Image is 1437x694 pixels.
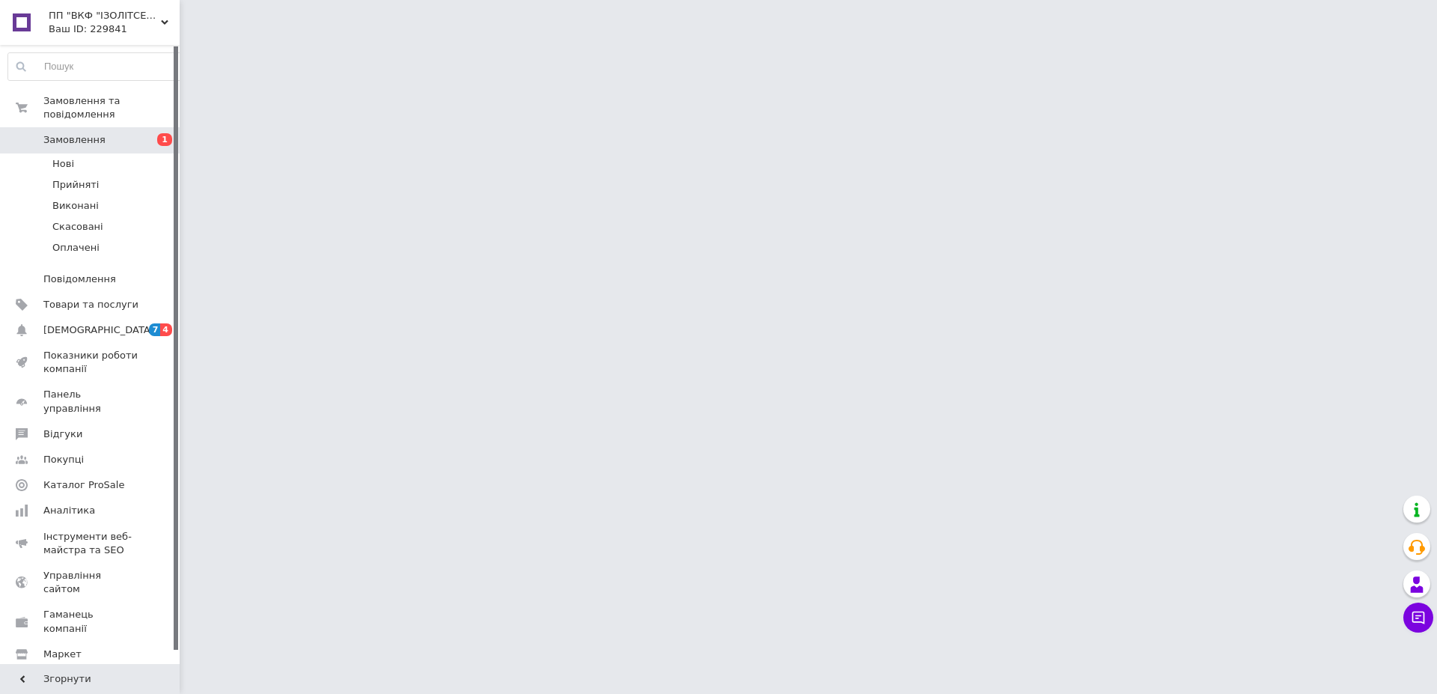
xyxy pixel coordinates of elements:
[43,569,138,596] span: Управління сайтом
[43,427,82,441] span: Відгуки
[149,323,161,336] span: 7
[43,298,138,311] span: Товари та послуги
[52,220,103,234] span: Скасовані
[52,178,99,192] span: Прийняті
[52,241,100,255] span: Оплачені
[43,349,138,376] span: Показники роботи компанії
[52,157,74,171] span: Нові
[43,94,180,121] span: Замовлення та повідомлення
[43,323,154,337] span: [DEMOGRAPHIC_DATA]
[49,9,161,22] span: ПП "ВКФ "ІЗОЛІТСЕРВІС" (ЄДРПОУ 31202038)
[49,22,180,36] div: Ваш ID: 229841
[160,323,172,336] span: 4
[43,133,106,147] span: Замовлення
[43,388,138,415] span: Панель управління
[52,199,99,213] span: Виконані
[43,530,138,557] span: Інструменти веб-майстра та SEO
[157,133,172,146] span: 1
[43,273,116,286] span: Повідомлення
[43,453,84,466] span: Покупці
[43,478,124,492] span: Каталог ProSale
[43,504,95,517] span: Аналітика
[43,608,138,635] span: Гаманець компанії
[43,648,82,661] span: Маркет
[1403,603,1433,633] button: Чат з покупцем
[8,53,184,80] input: Пошук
